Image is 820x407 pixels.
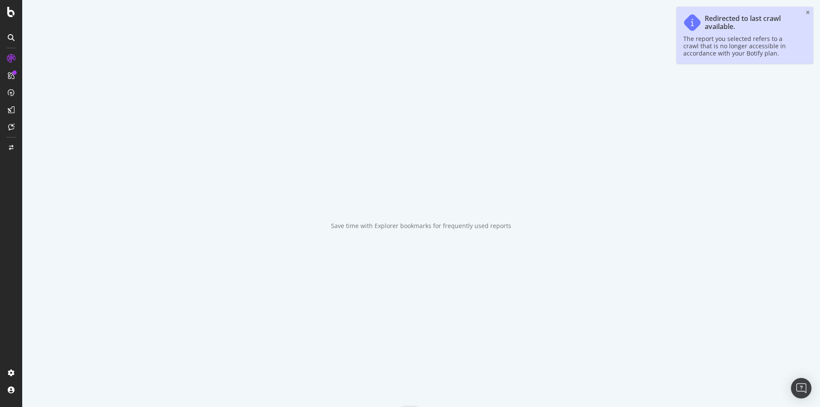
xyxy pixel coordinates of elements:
[791,378,811,398] div: Open Intercom Messenger
[806,10,810,15] div: close toast
[390,177,452,208] div: animation
[705,15,798,31] div: Redirected to last crawl available.
[331,222,511,230] div: Save time with Explorer bookmarks for frequently used reports
[683,35,798,57] div: The report you selected refers to a crawl that is no longer accessible in accordance with your Bo...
